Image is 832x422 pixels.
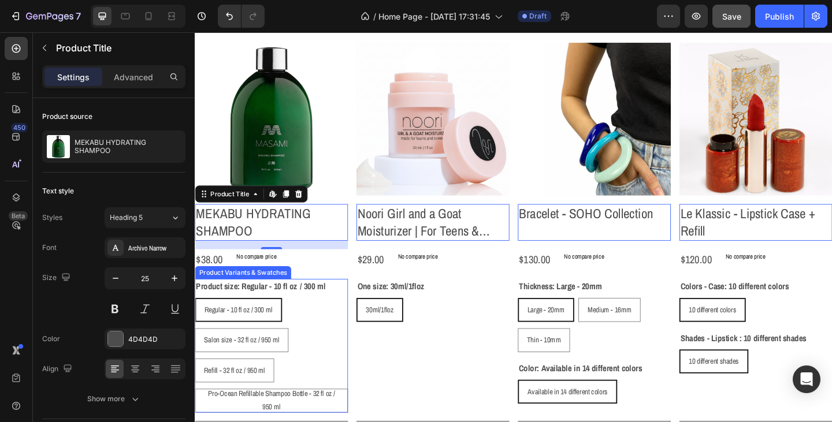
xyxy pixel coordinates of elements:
[351,236,388,259] div: $130.00
[47,135,70,158] img: product feature img
[529,11,547,21] span: Draft
[42,334,60,344] div: Color
[537,297,589,307] span: 10 different colors
[361,330,398,340] span: Thin - 10mm
[351,357,488,374] legend: Color: Available in 14 different colors
[110,212,143,223] span: Heading 5
[527,268,647,285] legend: Colors - Case: 10 different colors
[427,297,475,307] span: Medium - 16mm
[75,139,181,155] p: MEKABU HYDRATING SHAMPOO
[527,324,666,341] legend: Shades - Lipstick : 10 different shades
[722,12,741,21] span: Save
[42,186,74,196] div: Text style
[577,241,621,248] p: No compare price
[87,393,141,405] div: Show more
[186,297,216,307] span: 30ml/1floz
[351,268,444,285] legend: Thickness: Large - 20mm
[128,334,183,345] div: 4D4D4D
[378,10,490,23] span: Home Page - [DATE] 17:31:45
[42,212,62,223] div: Styles
[362,297,402,307] span: Large - 20mm
[114,71,153,83] p: Advanced
[5,5,86,28] button: 7
[76,9,81,23] p: 7
[373,10,376,23] span: /
[195,32,832,422] iframe: Design area
[42,361,75,377] div: Align
[765,10,794,23] div: Publish
[56,41,181,55] p: Product Title
[128,243,183,253] div: Archivo Narrow
[57,71,90,83] p: Settings
[2,256,102,267] div: Product Variants & Swatches
[176,268,251,285] legend: One size: 30ml/1floz
[42,242,57,253] div: Font
[755,5,804,28] button: Publish
[351,12,518,178] a: Bracelet - SOHO Collection
[176,12,342,178] a: Noori Girl and a Goat Moisturizer | For Teens & Tweens
[221,241,264,248] p: No compare price
[527,12,693,178] a: Le Klassic - Lipstick Case + Refill
[176,187,342,227] h2: Noori Girl and a Goat Moisturizer | For Teens & Tweens
[14,388,153,413] span: Pro-Ocean Refillable Shampoo Bottle - 32 fl oz / 950 ml
[527,187,693,227] h2: Le Klassic - Lipstick Case + Refill
[176,236,207,259] div: $29.00
[42,389,185,409] button: Show more
[402,241,445,248] p: No compare price
[712,5,751,28] button: Save
[9,211,28,221] div: Beta
[105,207,185,228] button: Heading 5
[42,270,73,286] div: Size
[793,365,820,393] div: Open Intercom Messenger
[362,386,449,396] span: Available in 14 different colors
[351,187,518,208] h2: Bracelet - SOHO Collection
[42,111,92,122] div: Product source
[537,353,592,363] span: 10 different shades
[11,123,28,132] div: 450
[218,5,265,28] div: Undo/Redo
[527,236,563,259] div: $120.00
